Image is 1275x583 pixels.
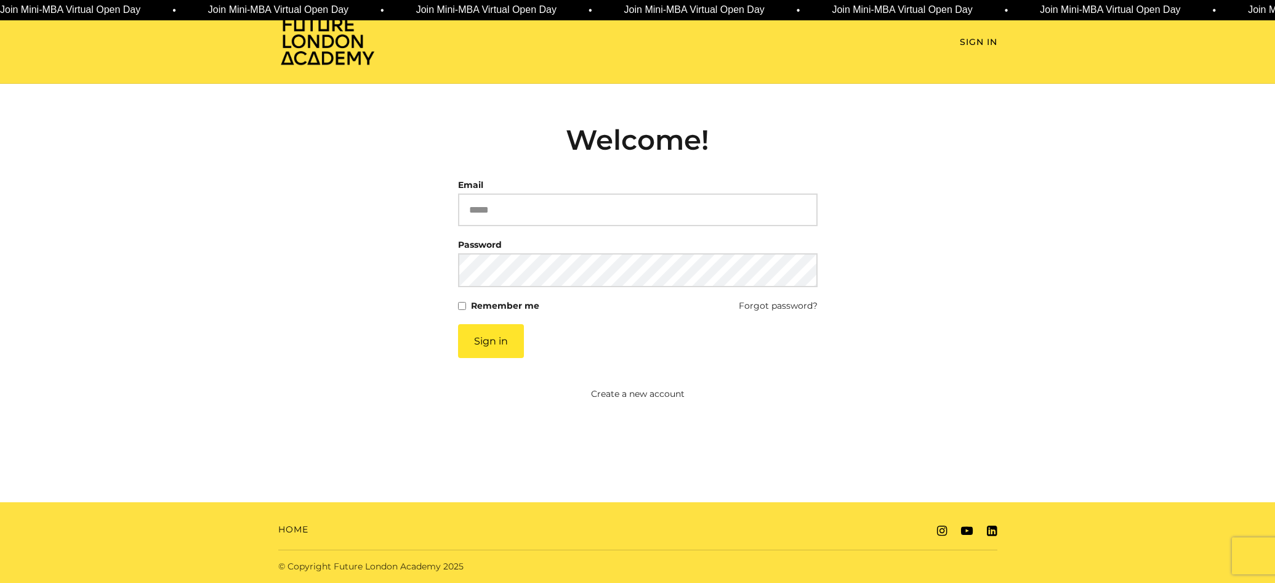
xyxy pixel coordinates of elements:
[268,560,638,573] div: © Copyright Future London Academy 2025
[796,3,800,18] span: •
[278,523,308,536] a: Home
[458,176,483,194] label: Email
[458,123,818,157] h2: Welcome!
[960,36,997,49] a: Sign In
[471,297,539,314] label: Remember me
[278,16,377,66] img: Home Page
[739,297,818,314] a: Forgot password?
[1212,3,1216,18] span: •
[588,3,592,18] span: •
[1004,3,1008,18] span: •
[458,236,502,253] label: Password
[458,324,524,358] button: Sign in
[172,3,176,18] span: •
[398,388,877,401] a: Create a new account
[380,3,384,18] span: •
